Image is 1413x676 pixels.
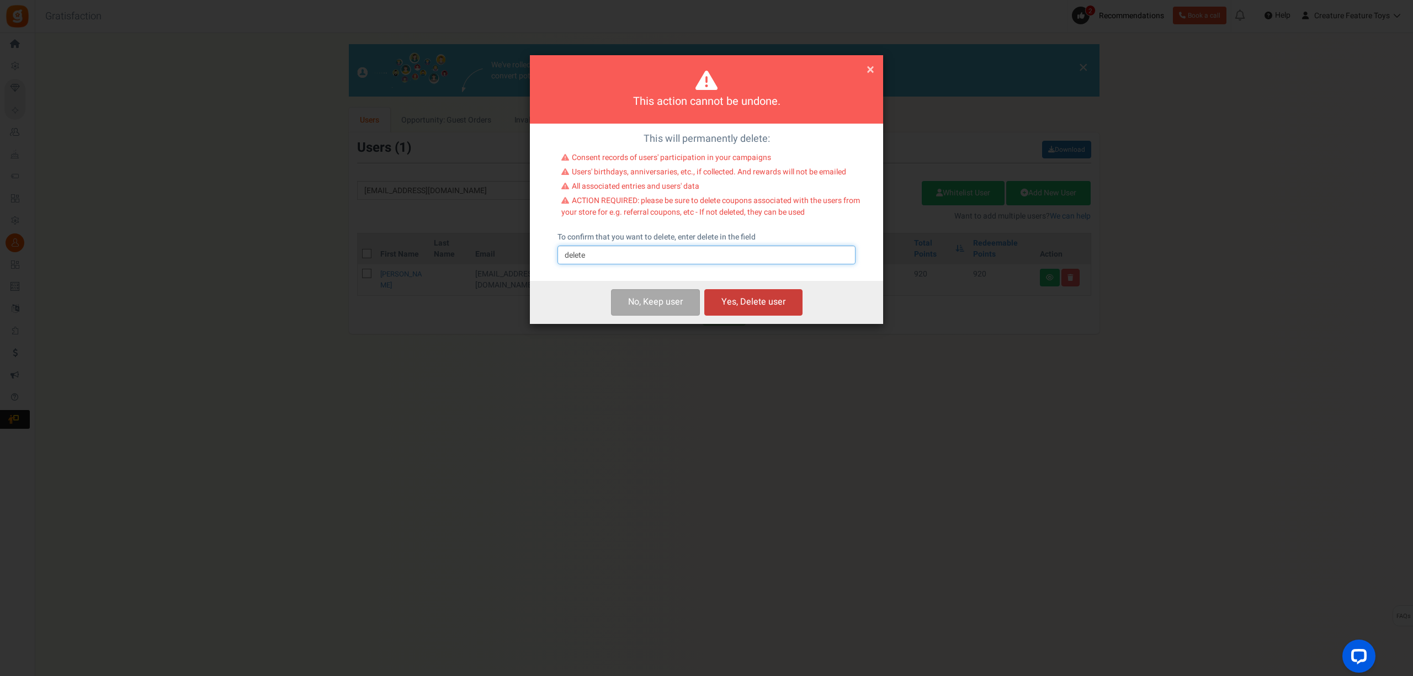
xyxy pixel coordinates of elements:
[561,181,860,195] li: All associated entries and users' data
[611,289,700,315] button: No, Keep user
[561,167,860,181] li: Users' birthdays, anniversaries, etc., if collected. And rewards will not be emailed
[561,195,860,221] li: ACTION REQUIRED: please be sure to delete coupons associated with the users from your store for e...
[867,59,874,80] span: ×
[557,232,756,243] label: To confirm that you want to delete, enter delete in the field
[544,94,869,110] h4: This action cannot be undone.
[561,152,860,167] li: Consent records of users' participation in your campaigns
[538,132,875,146] p: This will permanently delete:
[704,289,803,315] button: Yes, Delete user
[557,246,856,264] input: delete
